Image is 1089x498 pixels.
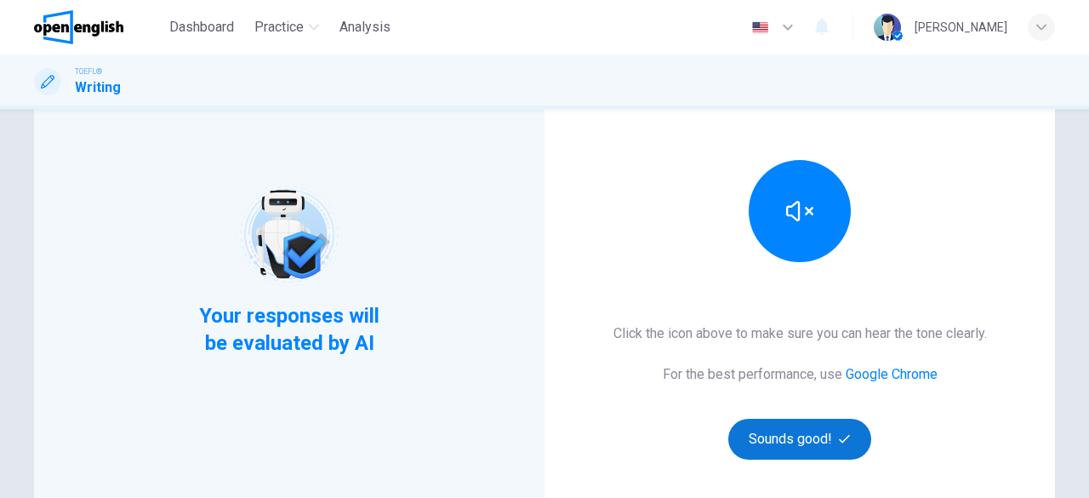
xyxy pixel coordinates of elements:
[915,17,1007,37] div: [PERSON_NAME]
[750,21,771,34] img: en
[663,364,938,385] h6: For the best performance, use
[339,17,391,37] span: Analysis
[248,12,326,43] button: Practice
[34,10,123,44] img: OpenEnglish logo
[333,12,397,43] button: Analysis
[75,66,102,77] span: TOEFL®
[75,77,121,98] h1: Writing
[874,14,901,41] img: Profile picture
[186,302,393,357] span: Your responses will be evaluated by AI
[169,17,234,37] span: Dashboard
[613,323,987,344] h6: Click the icon above to make sure you can hear the tone clearly.
[728,419,871,460] button: Sounds good!
[162,12,241,43] button: Dashboard
[235,180,343,289] img: robot icon
[254,17,304,37] span: Practice
[34,10,162,44] a: OpenEnglish logo
[846,366,938,382] a: Google Chrome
